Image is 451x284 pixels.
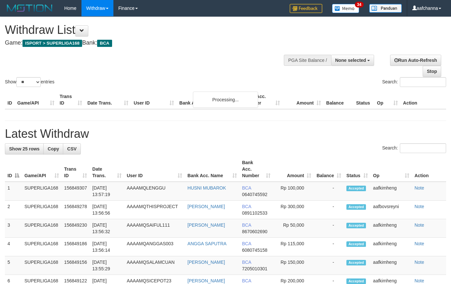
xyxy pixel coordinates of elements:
[374,91,400,109] th: Op
[371,157,412,182] th: Op: activate to sort column ascending
[382,77,446,87] label: Search:
[9,146,39,151] span: Show 25 rows
[5,91,15,109] th: ID
[124,238,185,256] td: AAAAMQANGGAS003
[335,58,366,63] span: None selected
[346,186,366,191] span: Accepted
[22,219,62,238] td: SUPERLIGA168
[346,204,366,210] span: Accepted
[283,91,324,109] th: Amount
[415,222,424,228] a: Note
[415,260,424,265] a: Note
[90,219,124,238] td: [DATE] 13:56:32
[185,157,239,182] th: Bank Acc. Name: activate to sort column ascending
[346,260,366,265] span: Accepted
[314,256,344,275] td: -
[400,143,446,153] input: Search:
[5,143,44,154] a: Show 25 rows
[48,146,59,151] span: Copy
[346,241,366,247] span: Accepted
[62,157,90,182] th: Trans ID: activate to sort column ascending
[382,143,446,153] label: Search:
[284,55,331,66] div: PGA Site Balance /
[390,55,441,66] a: Run Auto-Refresh
[124,201,185,219] td: AAAAMQTHISPROJECT
[242,192,268,197] span: Copy 0640745592 to clipboard
[63,143,81,154] a: CSV
[5,219,22,238] td: 3
[242,222,251,228] span: BCA
[314,157,344,182] th: Balance: activate to sort column ascending
[5,127,446,140] h1: Latest Withdraw
[242,204,251,209] span: BCA
[124,157,185,182] th: User ID: activate to sort column ascending
[242,185,251,191] span: BCA
[22,157,62,182] th: Game/API: activate to sort column ascending
[5,238,22,256] td: 4
[346,223,366,228] span: Accepted
[5,23,294,36] h1: Withdraw List
[5,157,22,182] th: ID: activate to sort column descending
[187,222,225,228] a: [PERSON_NAME]
[423,66,441,77] a: Stop
[371,238,412,256] td: aafkimheng
[97,40,112,47] span: BCA
[22,201,62,219] td: SUPERLIGA168
[331,55,374,66] button: None selected
[273,219,314,238] td: Rp 50,000
[242,229,268,234] span: Copy 8670602690 to clipboard
[415,278,424,283] a: Note
[90,238,124,256] td: [DATE] 13:56:14
[369,4,402,13] img: panduan.png
[242,248,268,253] span: Copy 6080745158 to clipboard
[15,91,57,109] th: Game/API
[62,182,90,201] td: 156849307
[62,201,90,219] td: 156849278
[131,91,177,109] th: User ID
[242,260,251,265] span: BCA
[5,77,54,87] label: Show entries
[16,77,41,87] select: Showentries
[332,4,359,13] img: Button%20Memo.svg
[371,219,412,238] td: aafkimheng
[62,238,90,256] td: 156849186
[400,77,446,87] input: Search:
[371,256,412,275] td: aafkimheng
[314,238,344,256] td: -
[242,210,268,216] span: Copy 0891102533 to clipboard
[273,201,314,219] td: Rp 300,000
[124,219,185,238] td: AAAAMQSAIFUL111
[43,143,63,154] a: Copy
[5,256,22,275] td: 5
[124,256,185,275] td: AAAAMQSALAMCUAN
[5,3,54,13] img: MOTION_logo.png
[242,278,251,283] span: BCA
[5,201,22,219] td: 2
[415,185,424,191] a: Note
[22,40,82,47] span: ISPORT > SUPERLIGA168
[314,201,344,219] td: -
[90,182,124,201] td: [DATE] 13:57:19
[85,91,131,109] th: Date Trans.
[187,260,225,265] a: [PERSON_NAME]
[57,91,85,109] th: Trans ID
[5,182,22,201] td: 1
[5,40,294,46] h4: Game: Bank:
[290,4,322,13] img: Feedback.jpg
[67,146,77,151] span: CSV
[344,157,371,182] th: Status: activate to sort column ascending
[314,182,344,201] td: -
[324,91,354,109] th: Balance
[371,182,412,201] td: aafkimheng
[346,278,366,284] span: Accepted
[400,91,446,109] th: Action
[187,241,226,246] a: ANGGA SAPUTRA
[273,157,314,182] th: Amount: activate to sort column ascending
[415,204,424,209] a: Note
[273,256,314,275] td: Rp 150,000
[62,219,90,238] td: 156849230
[273,238,314,256] td: Rp 115,000
[242,241,251,246] span: BCA
[22,238,62,256] td: SUPERLIGA168
[273,182,314,201] td: Rp 100,000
